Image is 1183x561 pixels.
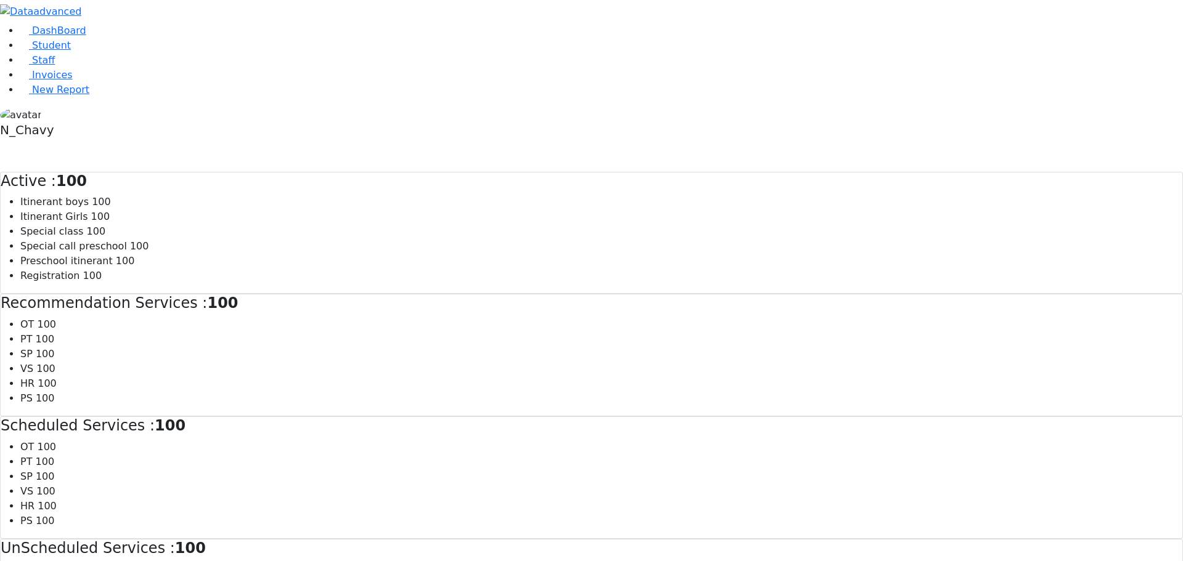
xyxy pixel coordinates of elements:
span: 100 [36,333,55,345]
span: 100 [36,470,55,482]
span: 100 [83,270,102,281]
span: New Report [32,84,89,95]
h4: Scheduled Services : [1,417,1182,435]
span: PS [20,515,33,527]
span: Staff [32,54,55,66]
h4: Active : [1,172,1182,190]
span: VS [20,485,33,497]
span: SP [20,470,33,482]
span: 100 [92,196,111,208]
a: Invoices [20,69,73,81]
h4: Recommendation Services : [1,294,1182,312]
span: 100 [36,515,55,527]
h4: UnScheduled Services : [1,539,1182,557]
span: PT [20,456,32,467]
span: Invoices [32,69,73,81]
span: HR [20,500,35,512]
strong: 100 [56,172,87,190]
span: 100 [36,363,55,374]
span: Itinerant boys [20,196,89,208]
a: Staff [20,54,55,66]
span: 100 [36,392,55,404]
span: Student [32,39,71,51]
span: PS [20,392,33,404]
span: 100 [130,240,149,252]
strong: 100 [155,417,185,434]
strong: 100 [175,539,206,557]
span: OT [20,318,34,330]
span: OT [20,441,34,453]
span: VS [20,363,33,374]
span: 100 [38,500,57,512]
span: 100 [36,485,55,497]
span: SP [20,348,33,360]
span: 100 [91,211,110,222]
span: PT [20,333,32,345]
span: Preschool itinerant [20,255,113,267]
a: Student [20,39,71,51]
span: DashBoard [32,25,86,36]
span: Special call preschool [20,240,127,252]
span: 100 [37,318,56,330]
span: 100 [87,225,106,237]
span: 100 [116,255,135,267]
span: Special class [20,225,83,237]
a: New Report [20,84,89,95]
span: 100 [36,456,55,467]
a: DashBoard [20,25,86,36]
span: 100 [37,441,56,453]
span: Itinerant Girls [20,211,88,222]
span: Registration [20,270,79,281]
span: 100 [38,377,57,389]
strong: 100 [207,294,238,312]
span: HR [20,377,35,389]
span: 100 [36,348,55,360]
